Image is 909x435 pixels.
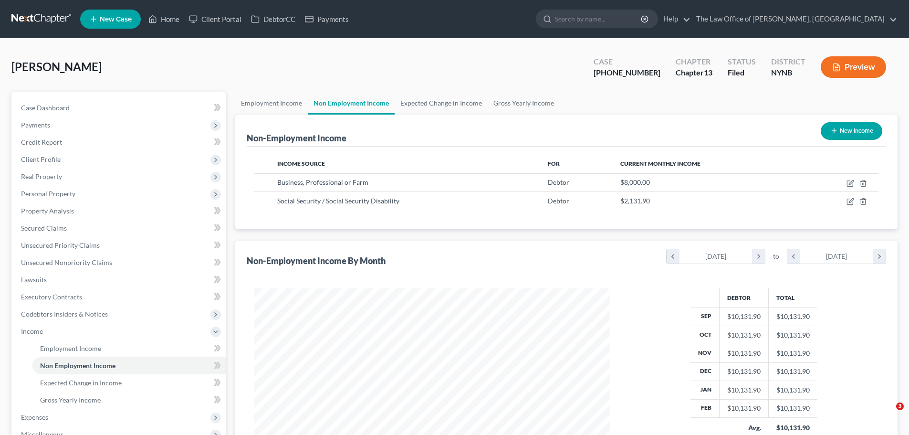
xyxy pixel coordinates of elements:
span: Case Dashboard [21,104,70,112]
input: Search by name... [555,10,642,28]
span: Credit Report [21,138,62,146]
a: Employment Income [235,92,308,115]
div: Chapter [676,67,712,78]
td: $10,131.90 [769,344,818,362]
div: [DATE] [800,249,873,264]
i: chevron_left [667,249,679,264]
span: 13 [704,68,712,77]
span: Business, Professional or Farm [277,178,368,186]
a: Unsecured Priority Claims [13,237,226,254]
iframe: Intercom live chat [877,403,899,425]
div: $10,131.90 [727,367,761,376]
a: DebtorCC [246,11,300,28]
a: Help [658,11,690,28]
a: Non Employment Income [32,357,226,374]
a: Gross Yearly Income [488,92,560,115]
th: Jan [690,381,720,399]
span: Client Profile [21,155,61,163]
td: $10,131.90 [769,326,818,344]
div: $10,131.90 [727,312,761,321]
span: Codebtors Insiders & Notices [21,310,108,318]
a: Case Dashboard [13,99,226,117]
span: Debtor [548,197,569,205]
span: Secured Claims [21,224,67,232]
a: Payments [300,11,354,28]
span: Debtor [548,178,569,186]
span: Executory Contracts [21,293,82,301]
th: Feb [690,399,720,417]
span: Current Monthly Income [620,160,700,167]
div: Case [594,56,660,67]
div: Status [728,56,756,67]
span: Real Property [21,172,62,180]
div: $10,131.90 [727,403,761,413]
span: [PERSON_NAME] [11,60,102,74]
i: chevron_right [873,249,886,264]
div: $10,131.90 [776,423,810,433]
a: Home [144,11,184,28]
div: Avg. [727,423,761,433]
div: Non-Employment Income By Month [247,255,386,266]
th: Total [769,288,818,308]
a: Gross Yearly Income [32,392,226,409]
span: 3 [896,403,904,410]
button: New Income [821,122,882,140]
span: to [773,252,779,261]
a: Executory Contracts [13,288,226,306]
div: $10,131.90 [727,349,761,358]
td: $10,131.90 [769,362,818,381]
a: The Law Office of [PERSON_NAME], [GEOGRAPHIC_DATA] [691,11,897,28]
i: chevron_right [752,249,765,264]
span: Income Source [277,160,325,167]
th: Debtor [720,288,769,308]
th: Nov [690,344,720,362]
span: Non Employment Income [40,361,115,370]
a: Secured Claims [13,220,226,237]
div: District [771,56,805,67]
a: Expected Change in Income [32,374,226,392]
a: Employment Income [32,340,226,357]
a: Unsecured Nonpriority Claims [13,254,226,271]
span: Unsecured Priority Claims [21,241,100,249]
span: Lawsuits [21,276,47,284]
a: Non Employment Income [308,92,395,115]
span: Employment Income [40,344,101,352]
div: Filed [728,67,756,78]
span: Expected Change in Income [40,379,122,387]
th: Sep [690,308,720,326]
span: Unsecured Nonpriority Claims [21,258,112,266]
span: $2,131.90 [620,197,650,205]
span: New Case [100,16,132,23]
a: Lawsuits [13,271,226,288]
span: Gross Yearly Income [40,396,101,404]
a: Expected Change in Income [395,92,488,115]
span: Property Analysis [21,207,74,215]
div: $10,131.90 [727,330,761,340]
td: $10,131.90 [769,381,818,399]
span: Income [21,327,43,335]
a: Client Portal [184,11,246,28]
a: Credit Report [13,134,226,151]
a: Property Analysis [13,202,226,220]
span: Personal Property [21,190,75,198]
div: [PHONE_NUMBER] [594,67,660,78]
td: $10,131.90 [769,308,818,326]
div: Chapter [676,56,712,67]
td: $10,131.90 [769,399,818,417]
i: chevron_left [787,249,800,264]
span: Payments [21,121,50,129]
div: $10,131.90 [727,385,761,395]
span: $8,000.00 [620,178,650,186]
button: Preview [821,56,886,78]
span: For [548,160,560,167]
div: NYNB [771,67,805,78]
span: Social Security / Social Security Disability [277,197,399,205]
div: Non-Employment Income [247,132,346,144]
th: Dec [690,362,720,381]
span: Expenses [21,413,48,421]
th: Oct [690,326,720,344]
div: [DATE] [679,249,752,264]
